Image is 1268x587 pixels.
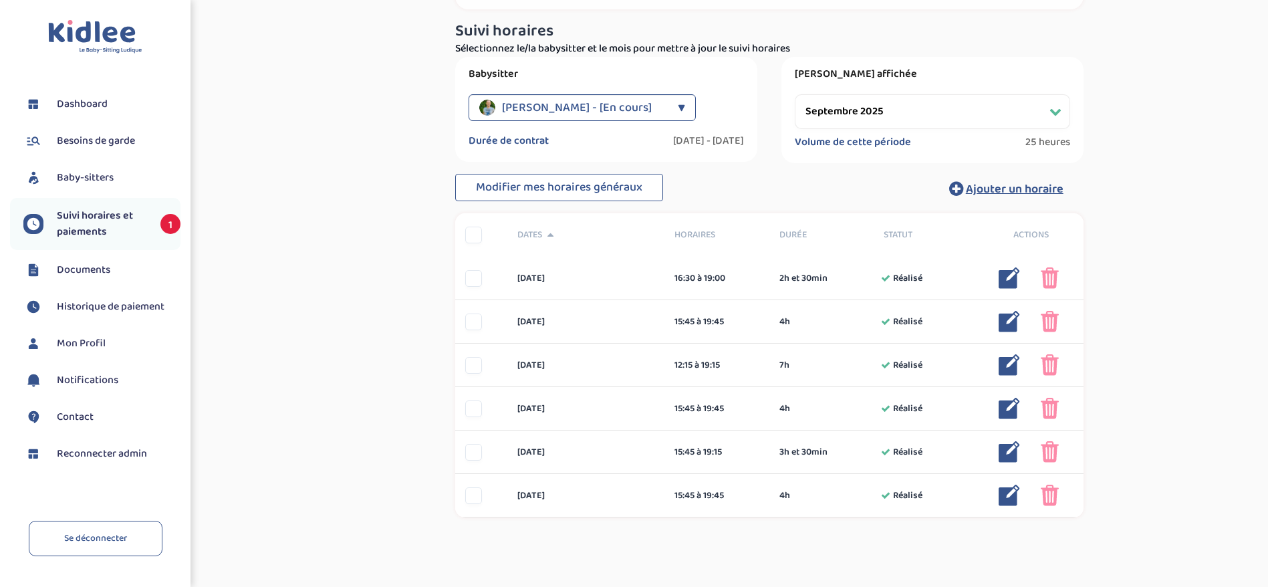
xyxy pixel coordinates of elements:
span: Besoins de garde [57,133,135,149]
img: logo.svg [48,20,142,54]
div: Actions [979,228,1084,242]
div: ▼ [678,94,685,121]
img: poubelle_rose.png [1041,485,1059,506]
div: 15:45 à 19:45 [674,489,759,503]
div: 15:45 à 19:15 [674,445,759,459]
span: Contact [57,409,94,425]
div: [DATE] [507,315,664,329]
a: Reconnecter admin [23,444,180,464]
a: Mon Profil [23,334,180,354]
img: poubelle_rose.png [1041,441,1059,463]
span: Mon Profil [57,336,106,352]
div: [DATE] [507,271,664,285]
span: 4h [779,402,790,416]
img: avatar_feingold-thomas_2021_09_25_14_22_29.png [479,100,495,116]
div: 15:45 à 19:45 [674,315,759,329]
img: modifier_bleu.png [999,354,1020,376]
span: Baby-sitters [57,170,114,186]
a: Suivi horaires et paiements 1 [23,208,180,240]
p: Sélectionnez le/la babysitter et le mois pour mettre à jour le suivi horaires [455,41,1084,57]
h3: Suivi horaires [455,23,1084,40]
span: 4h [779,489,790,503]
span: Réalisé [893,271,922,285]
span: Horaires [674,228,759,242]
div: Dates [507,228,664,242]
span: 3h et 30min [779,445,828,459]
span: Historique de paiement [57,299,164,315]
img: documents.svg [23,260,43,280]
span: Ajouter un horaire [966,180,1063,199]
span: 25 heures [1025,136,1070,149]
img: besoin.svg [23,131,43,151]
span: [PERSON_NAME] - [En cours] [502,94,652,121]
img: modifier_bleu.png [999,267,1020,289]
span: Dashboard [57,96,108,112]
label: Babysitter [469,68,744,81]
img: poubelle_rose.png [1041,398,1059,419]
div: 15:45 à 19:45 [674,402,759,416]
img: dashboard.svg [23,444,43,464]
img: modifier_bleu.png [999,485,1020,506]
label: Volume de cette période [795,136,911,149]
button: Modifier mes horaires généraux [455,174,663,202]
span: Réalisé [893,358,922,372]
span: Réalisé [893,445,922,459]
span: Notifications [57,372,118,388]
img: suivihoraire.svg [23,214,43,234]
span: Suivi horaires et paiements [57,208,147,240]
span: 1 [160,214,180,234]
img: dashboard.svg [23,94,43,114]
span: Réalisé [893,402,922,416]
a: Dashboard [23,94,180,114]
a: Contact [23,407,180,427]
a: Se déconnecter [29,521,162,556]
a: Besoins de garde [23,131,180,151]
div: 12:15 à 19:15 [674,358,759,372]
span: Reconnecter admin [57,446,147,462]
img: poubelle_rose.png [1041,311,1059,332]
img: modifier_bleu.png [999,398,1020,419]
img: poubelle_rose.png [1041,354,1059,376]
span: Réalisé [893,489,922,503]
div: 16:30 à 19:00 [674,271,759,285]
div: [DATE] [507,489,664,503]
img: profil.svg [23,334,43,354]
span: Réalisé [893,315,922,329]
span: 7h [779,358,789,372]
a: Historique de paiement [23,297,180,317]
span: Modifier mes horaires généraux [476,178,642,197]
img: babysitters.svg [23,168,43,188]
a: Documents [23,260,180,280]
div: Statut [874,228,979,242]
span: 4h [779,315,790,329]
img: notification.svg [23,370,43,390]
label: Durée de contrat [469,134,549,148]
img: poubelle_rose.png [1041,267,1059,289]
label: [PERSON_NAME] affichée [795,68,1070,81]
div: Durée [769,228,874,242]
img: contact.svg [23,407,43,427]
img: modifier_bleu.png [999,441,1020,463]
span: 2h et 30min [779,271,828,285]
a: Baby-sitters [23,168,180,188]
div: [DATE] [507,402,664,416]
img: modifier_bleu.png [999,311,1020,332]
div: [DATE] [507,358,664,372]
label: [DATE] - [DATE] [673,134,744,148]
a: Notifications [23,370,180,390]
span: Documents [57,262,110,278]
div: [DATE] [507,445,664,459]
button: Ajouter un horaire [929,174,1084,203]
img: suivihoraire.svg [23,297,43,317]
